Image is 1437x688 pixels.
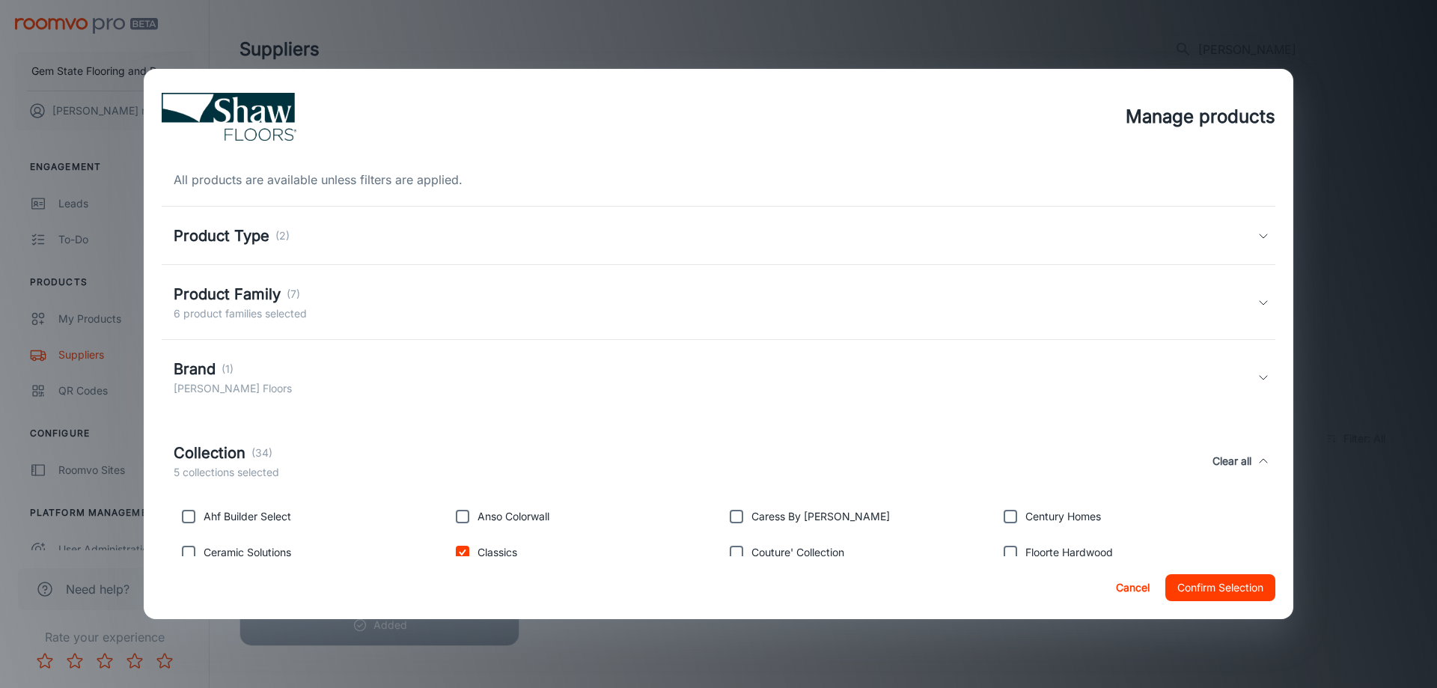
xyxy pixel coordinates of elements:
[174,283,281,305] h5: Product Family
[251,445,272,461] p: (34)
[1025,508,1101,525] p: Century Homes
[751,508,890,525] p: Caress By [PERSON_NAME]
[222,361,234,377] p: (1)
[162,427,1275,496] div: Collection(34)5 collections selectedClear all
[751,544,844,561] p: Couture' Collection
[204,544,291,561] p: Ceramic Solutions
[275,228,290,244] p: (2)
[1126,103,1275,130] h4: Manage products
[1206,442,1257,481] button: Clear all
[1165,574,1275,601] button: Confirm Selection
[162,87,296,147] img: vendor_logo_square_en-us.png
[162,340,1275,415] div: Brand(1)[PERSON_NAME] Floors
[1108,574,1156,601] button: Cancel
[1025,544,1113,561] p: Floorte Hardwood
[162,207,1275,265] div: Product Type(2)
[174,464,279,481] p: 5 collections selected
[174,305,307,322] p: 6 product families selected
[174,380,292,397] p: [PERSON_NAME] Floors
[287,286,300,302] p: (7)
[478,508,549,525] p: Anso Colorwall
[174,225,269,247] h5: Product Type
[204,508,291,525] p: Ahf Builder Select
[174,358,216,380] h5: Brand
[174,442,245,464] h5: Collection
[162,171,1275,189] div: All products are available unless filters are applied.
[478,544,517,561] p: Classics
[162,265,1275,340] div: Product Family(7)6 product families selected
